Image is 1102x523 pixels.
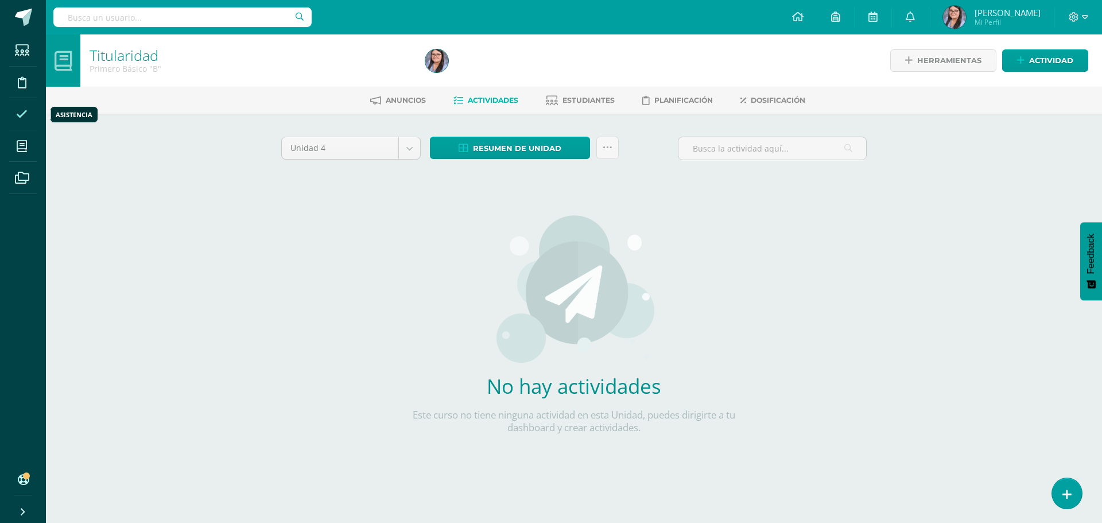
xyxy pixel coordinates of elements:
[1080,222,1102,300] button: Feedback - Mostrar encuesta
[678,137,866,160] input: Busca la actividad aquí...
[1002,49,1088,72] a: Actividad
[90,63,412,74] div: Primero Básico 'B'
[740,91,805,110] a: Dosificación
[1086,234,1096,274] span: Feedback
[290,137,390,159] span: Unidad 4
[975,17,1041,27] span: Mi Perfil
[473,138,561,159] span: Resumen de unidad
[386,96,426,104] span: Anuncios
[654,96,713,104] span: Planificación
[405,373,743,400] h2: No hay actividades
[405,409,743,434] p: Este curso no tiene ninguna actividad en esta Unidad, puedes dirigirte a tu dashboard y crear act...
[56,110,92,119] div: Asistencia
[642,91,713,110] a: Planificación
[468,96,518,104] span: Actividades
[975,7,1041,18] span: [PERSON_NAME]
[90,45,158,65] a: Titularidad
[282,137,420,159] a: Unidad 4
[370,91,426,110] a: Anuncios
[562,96,615,104] span: Estudiantes
[493,214,655,363] img: activities.png
[53,7,312,27] input: Busca un usuario...
[943,6,966,29] img: 3701f0f65ae97d53f8a63a338b37df93.png
[890,49,996,72] a: Herramientas
[425,49,448,72] img: 3701f0f65ae97d53f8a63a338b37df93.png
[1029,50,1073,71] span: Actividad
[430,137,590,159] a: Resumen de unidad
[546,91,615,110] a: Estudiantes
[453,91,518,110] a: Actividades
[751,96,805,104] span: Dosificación
[90,47,412,63] h1: Titularidad
[917,50,981,71] span: Herramientas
